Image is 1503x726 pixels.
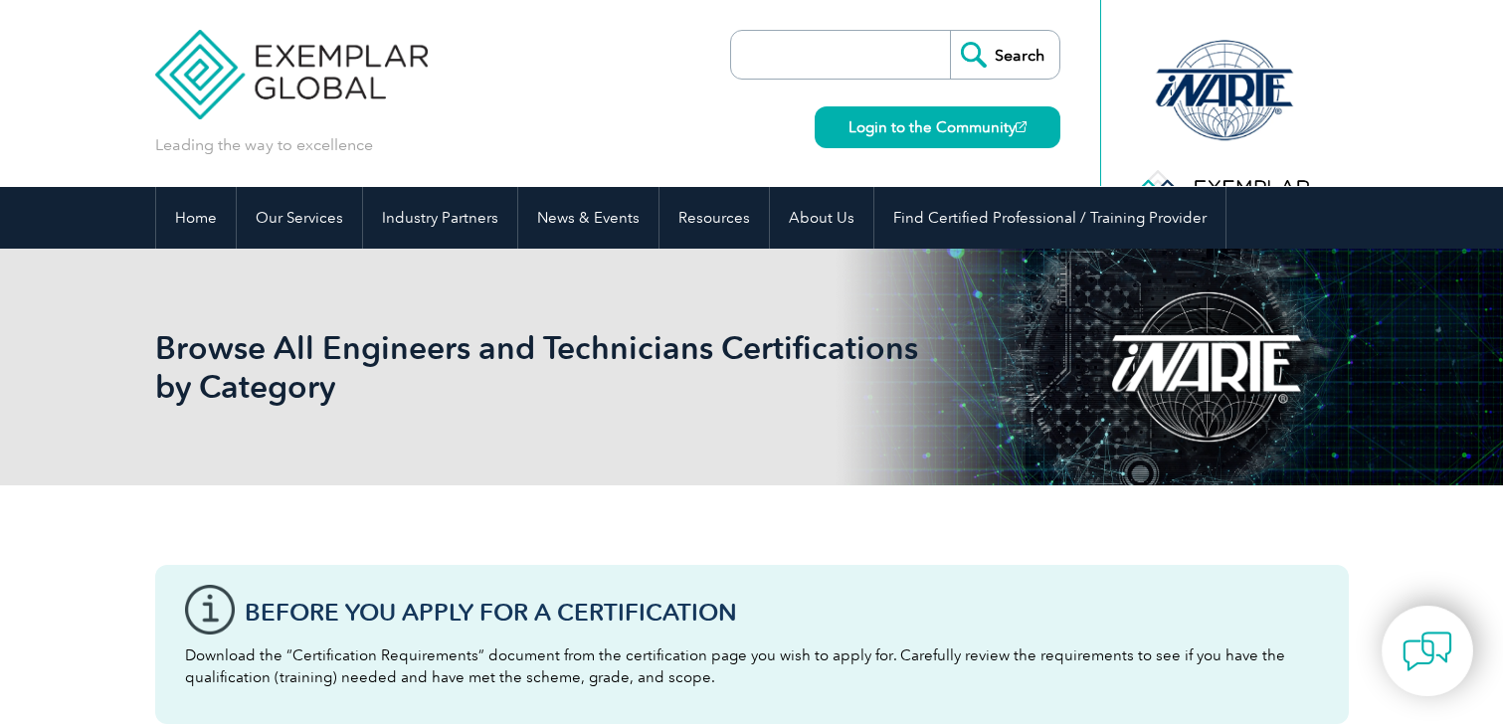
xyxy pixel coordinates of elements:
[659,187,769,249] a: Resources
[874,187,1225,249] a: Find Certified Professional / Training Provider
[950,31,1059,79] input: Search
[185,644,1319,688] p: Download the “Certification Requirements” document from the certification page you wish to apply ...
[363,187,517,249] a: Industry Partners
[155,134,373,156] p: Leading the way to excellence
[1403,627,1452,676] img: contact-chat.png
[156,187,236,249] a: Home
[518,187,658,249] a: News & Events
[245,600,1319,625] h3: Before You Apply For a Certification
[155,328,919,406] h1: Browse All Engineers and Technicians Certifications by Category
[770,187,873,249] a: About Us
[1016,121,1027,132] img: open_square.png
[237,187,362,249] a: Our Services
[815,106,1060,148] a: Login to the Community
